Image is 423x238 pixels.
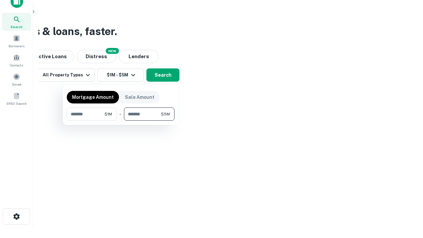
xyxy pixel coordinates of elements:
[390,185,423,217] iframe: Chat Widget
[72,94,114,101] p: Mortgage Amount
[161,111,170,117] span: $5M
[125,94,154,101] p: Sale Amount
[119,107,121,121] div: -
[104,111,112,117] span: $1M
